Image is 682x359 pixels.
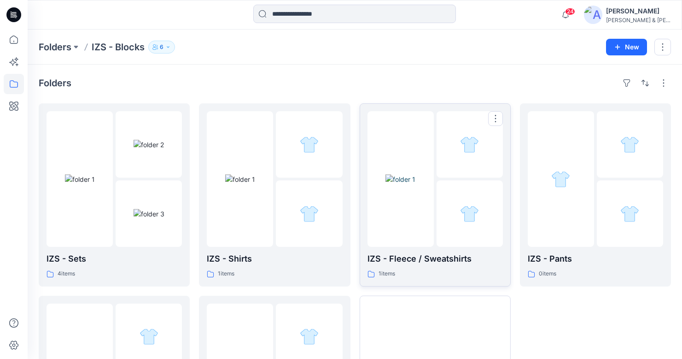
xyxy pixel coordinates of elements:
[140,327,158,346] img: folder 2
[565,8,575,15] span: 24
[528,252,663,265] p: IZS - Pants
[160,42,163,52] p: 6
[65,174,95,184] img: folder 1
[58,269,75,279] p: 4 items
[606,6,670,17] div: [PERSON_NAME]
[47,252,182,265] p: IZS - Sets
[148,41,175,54] button: 6
[39,103,190,287] a: folder 1folder 2folder 3IZS - Sets4items
[360,103,511,287] a: folder 1folder 2folder 3IZS - Fleece / Sweatshirts1items
[39,41,71,54] a: Folders
[134,209,164,219] img: folder 3
[606,39,647,55] button: New
[39,78,71,89] h4: Folders
[134,140,164,150] img: folder 2
[300,327,319,346] img: folder 2
[606,17,670,24] div: [PERSON_NAME] & [PERSON_NAME]
[551,170,570,189] img: folder 1
[584,6,602,24] img: avatar
[207,252,342,265] p: IZS - Shirts
[620,135,639,154] img: folder 2
[460,135,479,154] img: folder 2
[620,204,639,223] img: folder 3
[218,269,234,279] p: 1 items
[379,269,395,279] p: 1 items
[300,204,319,223] img: folder 3
[385,174,415,184] img: folder 1
[539,269,556,279] p: 0 items
[367,252,503,265] p: IZS - Fleece / Sweatshirts
[199,103,350,287] a: folder 1folder 2folder 3IZS - Shirts1items
[520,103,671,287] a: folder 1folder 2folder 3IZS - Pants0items
[460,204,479,223] img: folder 3
[225,174,255,184] img: folder 1
[92,41,145,54] p: IZS - Blocks
[300,135,319,154] img: folder 2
